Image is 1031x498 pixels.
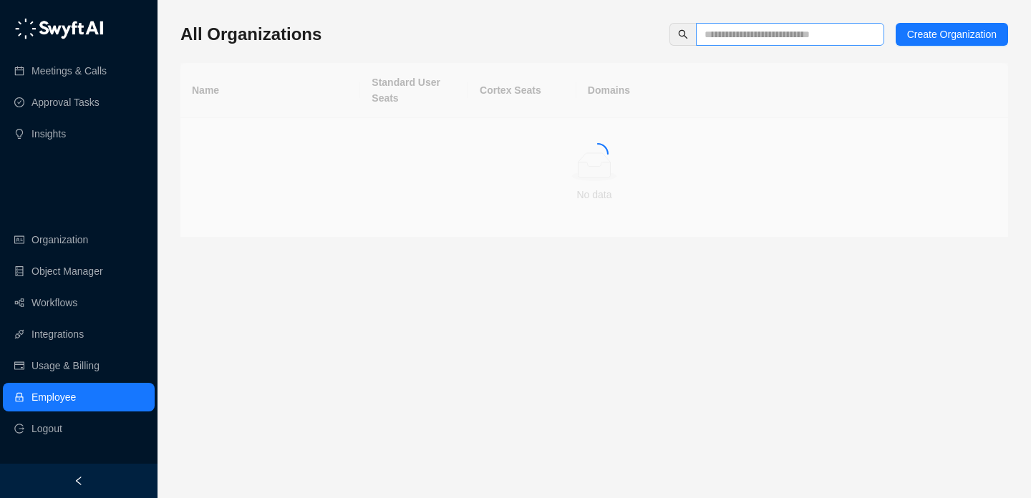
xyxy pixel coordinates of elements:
a: Insights [32,119,66,148]
img: logo-05li4sbe.png [14,18,104,39]
span: search [678,29,688,39]
a: Usage & Billing [32,351,100,380]
span: loading [584,140,612,168]
span: Pylon [142,50,173,61]
span: logout [14,424,24,434]
span: Status [79,15,110,29]
a: Powered byPylon [101,49,173,61]
h3: All Organizations [180,23,321,46]
a: 📚Docs [9,9,59,35]
a: Object Manager [32,257,103,285]
a: Employee [32,383,76,411]
span: Create Organization [907,26,997,42]
div: 📚 [14,16,26,28]
span: Docs [29,15,53,29]
a: Approval Tasks [32,88,100,117]
a: Meetings & Calls [32,57,107,85]
a: 📶Status [59,9,116,35]
a: Organization [32,225,88,254]
div: 📶 [64,16,76,28]
button: Create Organization [896,23,1008,46]
a: Integrations [32,320,84,348]
span: Logout [32,414,62,443]
span: left [74,476,84,486]
a: Workflows [32,288,77,317]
